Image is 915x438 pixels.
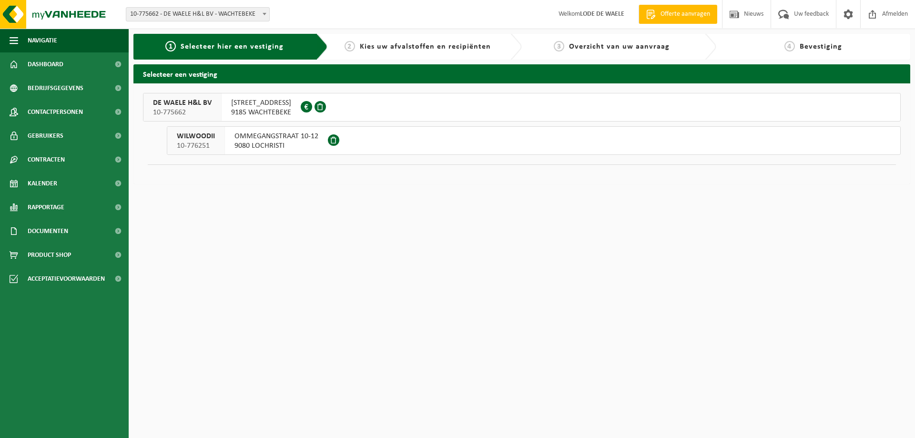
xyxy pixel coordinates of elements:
[133,64,910,83] h2: Selecteer een vestiging
[360,43,491,51] span: Kies uw afvalstoffen en recipiënten
[658,10,712,19] span: Offerte aanvragen
[126,7,270,21] span: 10-775662 - DE WAELE H&L BV - WACHTEBEKE
[28,267,105,291] span: Acceptatievoorwaarden
[554,41,564,51] span: 3
[234,141,318,151] span: 9080 LOCHRISTI
[28,195,64,219] span: Rapportage
[126,8,269,21] span: 10-775662 - DE WAELE H&L BV - WACHTEBEKE
[639,5,717,24] a: Offerte aanvragen
[28,243,71,267] span: Product Shop
[153,108,212,117] span: 10-775662
[143,93,901,122] button: DE WAELE H&L BV 10-775662 [STREET_ADDRESS]9185 WACHTEBEKE
[234,132,318,141] span: OMMEGANGSTRAAT 10-12
[165,41,176,51] span: 1
[181,43,284,51] span: Selecteer hier een vestiging
[231,108,291,117] span: 9185 WACHTEBEKE
[800,43,842,51] span: Bevestiging
[569,43,670,51] span: Overzicht van uw aanvraag
[231,98,291,108] span: [STREET_ADDRESS]
[28,100,83,124] span: Contactpersonen
[28,76,83,100] span: Bedrijfsgegevens
[28,29,57,52] span: Navigatie
[153,98,212,108] span: DE WAELE H&L BV
[580,10,624,18] strong: LODE DE WAELE
[28,124,63,148] span: Gebruikers
[784,41,795,51] span: 4
[177,132,215,141] span: WILWOODII
[177,141,215,151] span: 10-776251
[167,126,901,155] button: WILWOODII 10-776251 OMMEGANGSTRAAT 10-129080 LOCHRISTI
[28,172,57,195] span: Kalender
[28,148,65,172] span: Contracten
[345,41,355,51] span: 2
[28,52,63,76] span: Dashboard
[28,219,68,243] span: Documenten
